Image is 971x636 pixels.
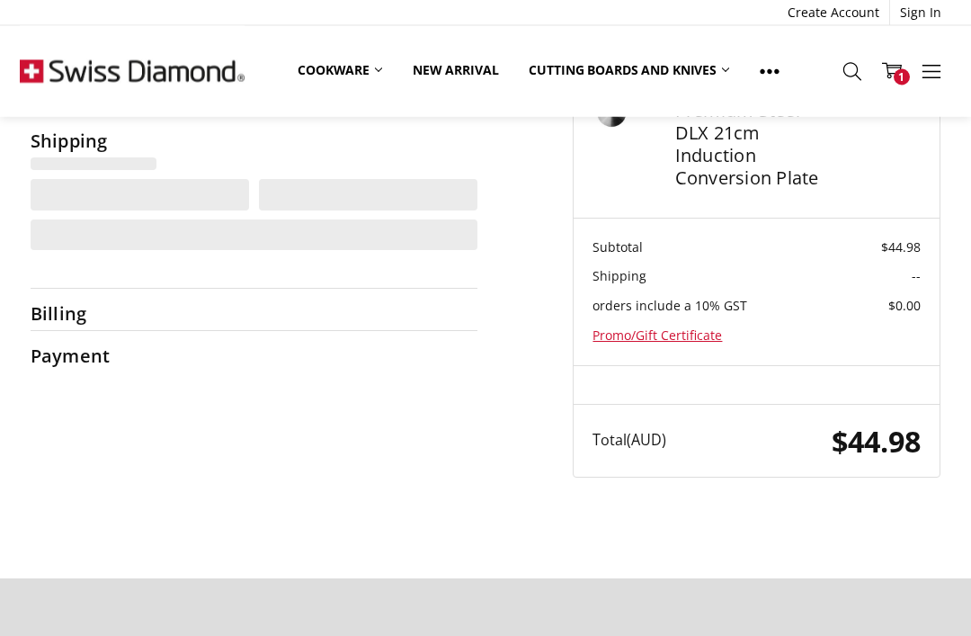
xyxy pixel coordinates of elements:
h2: Shipping [31,130,144,153]
a: 1 [872,49,912,94]
span: 1 [894,69,910,85]
span: Total (AUD) [592,431,666,451]
a: Cookware [282,50,397,89]
h2: Billing [31,303,144,326]
a: Show All [744,50,795,91]
span: $44.98 [832,422,921,461]
a: Cutting boards and knives [513,50,744,89]
span: -- [912,268,921,285]
span: Subtotal [592,239,643,256]
span: Shipping [592,268,646,285]
span: $0.00 [888,298,921,315]
span: $44.98 [881,239,921,256]
span: orders include a 10% GST [592,298,747,315]
h2: Payment [31,345,144,368]
h4: 1 x Swiss Diamond Premium Steel DLX 21cm Induction Conversion Plate [675,77,834,190]
a: Promo/Gift Certificate [592,327,722,345]
img: Free Shipping On Every Order [20,26,245,116]
a: New arrival [397,50,513,89]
